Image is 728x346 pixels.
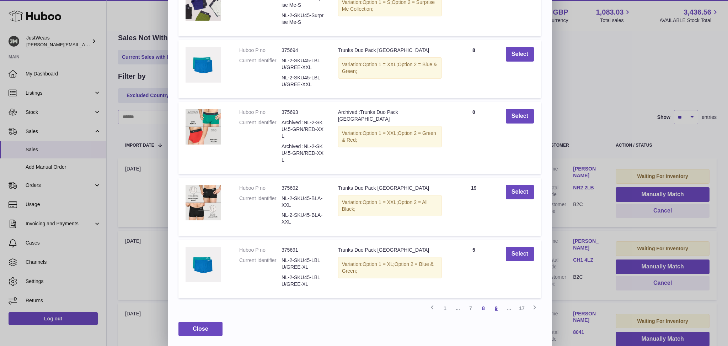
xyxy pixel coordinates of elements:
[282,119,324,140] dd: Archived :NL-2-SKU45-GRN/RED-XXL
[186,185,221,220] img: Trunks Duo Pack Europe
[449,40,499,98] td: 8
[282,185,324,192] dd: 375692
[477,302,490,315] a: 8
[506,247,534,261] button: Select
[338,126,442,147] div: Variation:
[178,322,223,336] button: Close
[186,247,221,282] img: Trunks Duo Pack Europe
[239,47,282,54] dt: Huboo P no
[282,57,324,71] dd: NL-2-SKU45-LBLU/GREE-XXL
[338,247,442,253] div: Trunks Duo Pack [GEOGRAPHIC_DATA]
[515,302,528,315] a: 17
[464,302,477,315] a: 7
[490,302,503,315] a: 9
[342,199,428,212] span: Option 2 = All Black;
[338,195,442,216] div: Variation:
[239,119,282,140] dt: Current Identifier
[363,130,398,136] span: Option 1 = XXL;
[282,12,324,26] dd: NL-2-SKU45-Surprise Me-S
[338,57,442,79] div: Variation:
[363,199,398,205] span: Option 1 = XXL;
[338,257,442,278] div: Variation:
[239,257,282,271] dt: Current Identifier
[282,143,324,163] dd: Archived :NL-2-SKU45-GRN/RED-XXL
[363,261,395,267] span: Option 1 = XL;
[503,302,515,315] span: ...
[239,57,282,71] dt: Current Identifier
[282,212,324,225] dd: NL-2-SKU45-BLA-XXL
[439,302,451,315] a: 1
[193,326,208,332] span: Close
[506,185,534,199] button: Select
[506,109,534,124] button: Select
[363,62,398,67] span: Option 1 = XXL;
[282,47,324,54] dd: 375694
[186,47,221,83] img: Trunks Duo Pack Europe
[342,62,437,74] span: Option 2 = Blue & Green;
[449,102,499,174] td: 0
[451,302,464,315] span: ...
[338,185,442,192] div: Trunks Duo Pack [GEOGRAPHIC_DATA]
[239,195,282,209] dt: Current Identifier
[506,47,534,62] button: Select
[239,109,282,116] dt: Huboo P no
[338,47,442,54] div: Trunks Duo Pack [GEOGRAPHIC_DATA]
[338,109,442,122] div: Archived :Trunks Duo Pack [GEOGRAPHIC_DATA]
[449,240,499,298] td: 5
[449,178,499,236] td: 19
[282,109,324,116] dd: 375693
[282,74,324,88] dd: NL-2-SKU45-LBLU/GREE-XXL
[186,109,221,145] img: Archived :Trunks Duo Pack Europe
[282,247,324,253] dd: 375691
[282,274,324,288] dd: NL-2-SKU45-LBLU/GREE-XL
[342,261,434,274] span: Option 2 = Blue & Green;
[239,247,282,253] dt: Huboo P no
[282,195,324,209] dd: NL-2-SKU45-BLA-XXL
[282,257,324,271] dd: NL-2-SKU45-LBLU/GREE-XL
[239,185,282,192] dt: Huboo P no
